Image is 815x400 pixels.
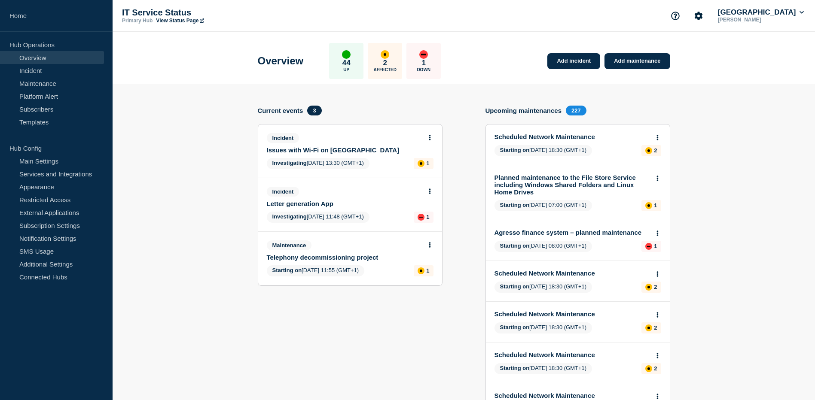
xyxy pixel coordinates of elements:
[258,55,304,67] h1: Overview
[272,160,307,166] span: Investigating
[500,324,530,330] span: Starting on
[494,282,592,293] span: [DATE] 18:30 (GMT+1)
[654,147,657,154] p: 2
[272,213,307,220] span: Investigating
[654,365,657,372] p: 2
[267,265,365,276] span: [DATE] 11:55 (GMT+1)
[418,267,424,274] div: affected
[566,106,586,115] span: 227
[417,67,430,72] p: Down
[267,212,369,223] span: [DATE] 11:48 (GMT+1)
[494,241,592,252] span: [DATE] 08:00 (GMT+1)
[645,147,652,154] div: affected
[716,8,806,17] button: [GEOGRAPHIC_DATA]
[122,18,153,24] p: Primary Hub
[267,133,299,143] span: Incident
[716,17,806,23] p: [PERSON_NAME]
[494,322,592,333] span: [DATE] 18:30 (GMT+1)
[645,284,652,291] div: affected
[645,243,652,250] div: down
[485,107,562,114] h4: Upcoming maintenances
[418,214,424,221] div: down
[374,67,397,72] p: Affected
[645,202,652,209] div: affected
[654,243,657,249] p: 1
[645,365,652,372] div: affected
[494,392,650,399] a: Scheduled Network Maintenance
[500,202,530,208] span: Starting on
[418,160,424,167] div: affected
[494,270,650,277] a: Scheduled Network Maintenance
[267,254,422,261] a: Telephony decommissioning project
[307,106,321,115] span: 3
[426,160,429,167] p: 1
[654,284,657,290] p: 2
[342,50,351,59] div: up
[547,53,600,69] a: Add incident
[500,147,530,153] span: Starting on
[258,107,303,114] h4: Current events
[494,229,650,236] a: Agresso finance system – planned maintenance
[426,267,429,274] p: 1
[654,202,657,209] p: 1
[494,133,650,140] a: Scheduled Network Maintenance
[500,242,530,249] span: Starting on
[654,324,657,331] p: 2
[426,214,429,220] p: 1
[383,59,387,67] p: 2
[604,53,670,69] a: Add maintenance
[419,50,428,59] div: down
[690,7,708,25] button: Account settings
[381,50,389,59] div: affected
[666,7,684,25] button: Support
[422,59,426,67] p: 1
[267,187,299,197] span: Incident
[267,158,369,169] span: [DATE] 13:30 (GMT+1)
[494,174,650,196] a: Planned maintenance to the File Store Service including Windows Shared Folders and Linux Home Drives
[342,59,351,67] p: 44
[156,18,204,24] a: View Status Page
[267,200,422,207] a: Letter generation App
[645,324,652,331] div: affected
[494,310,650,318] a: Scheduled Network Maintenance
[494,145,592,156] span: [DATE] 18:30 (GMT+1)
[494,363,592,374] span: [DATE] 18:30 (GMT+1)
[494,351,650,358] a: Scheduled Network Maintenance
[494,200,592,211] span: [DATE] 07:00 (GMT+1)
[122,8,294,18] p: IT Service Status
[500,283,530,290] span: Starting on
[343,67,349,72] p: Up
[267,146,422,154] a: Issues with Wi-Fi on [GEOGRAPHIC_DATA]
[272,267,302,273] span: Starting on
[500,365,530,371] span: Starting on
[267,240,312,250] span: Maintenance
